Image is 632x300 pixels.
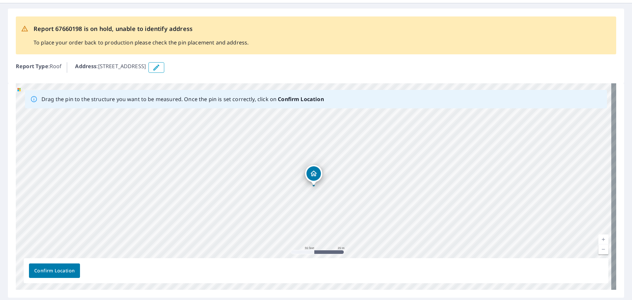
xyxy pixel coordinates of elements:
p: Report 67660198 is on hold, unable to identify address [34,24,249,33]
p: Drag the pin to the structure you want to be measured. Once the pin is set correctly, click on [41,95,324,103]
button: Confirm Location [29,263,80,278]
b: Address [75,63,96,70]
span: Confirm Location [34,267,75,275]
p: To place your order back to production please check the pin placement and address. [34,39,249,46]
p: : Roof [16,62,62,73]
b: Report Type [16,63,48,70]
b: Confirm Location [278,95,324,103]
p: : [STREET_ADDRESS] [75,62,146,73]
div: Dropped pin, building 1, Residential property, 16473 Nutmeg Ave Castana, IA 51010 [305,165,322,185]
a: Current Level 19, Zoom Out [598,244,608,254]
a: Current Level 19, Zoom In [598,234,608,244]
